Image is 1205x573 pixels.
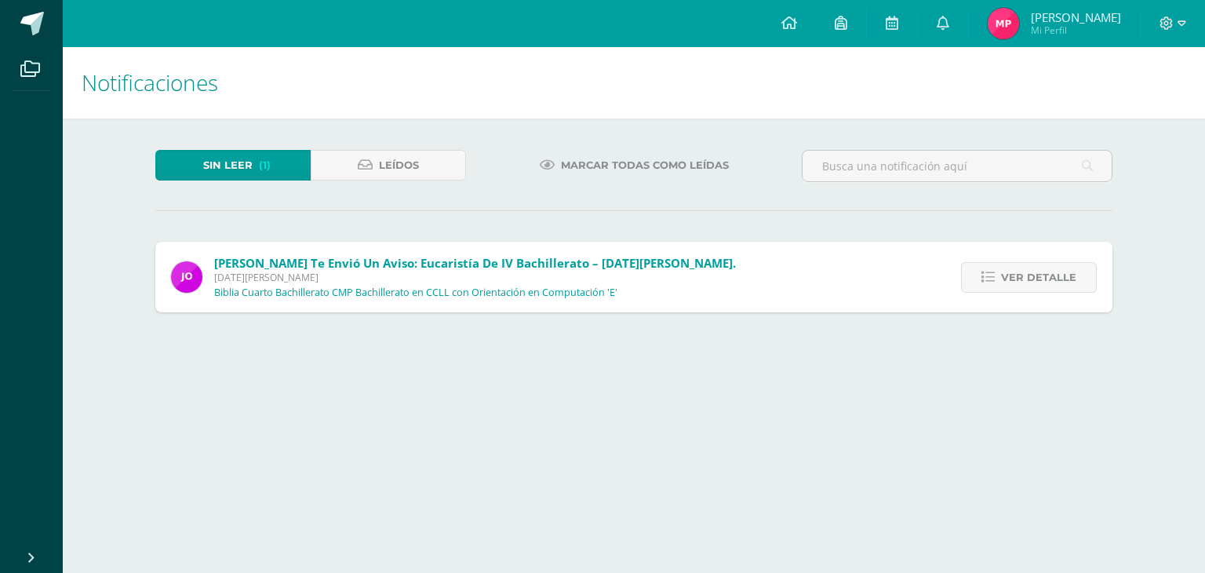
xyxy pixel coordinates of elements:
[379,151,419,180] span: Leídos
[988,8,1019,39] img: 655bd1cedd5a84da581ed952d9b754f6.png
[259,151,271,180] span: (1)
[1001,263,1076,292] span: Ver detalle
[214,286,617,299] p: Biblia Cuarto Bachillerato CMP Bachillerato en CCLL con Orientación en Computación 'E'
[82,68,218,97] span: Notificaciones
[311,150,466,181] a: Leídos
[155,150,311,181] a: Sin leer(1)
[1031,24,1121,37] span: Mi Perfil
[1031,9,1121,25] span: [PERSON_NAME]
[520,150,748,181] a: Marcar todas como leídas
[171,261,202,293] img: 6614adf7432e56e5c9e182f11abb21f1.png
[803,151,1112,181] input: Busca una notificación aquí
[214,271,736,284] span: [DATE][PERSON_NAME]
[561,151,729,180] span: Marcar todas como leídas
[203,151,253,180] span: Sin leer
[214,255,736,271] span: [PERSON_NAME] te envió un aviso: Eucaristía de IV bachillerato – [DATE][PERSON_NAME].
